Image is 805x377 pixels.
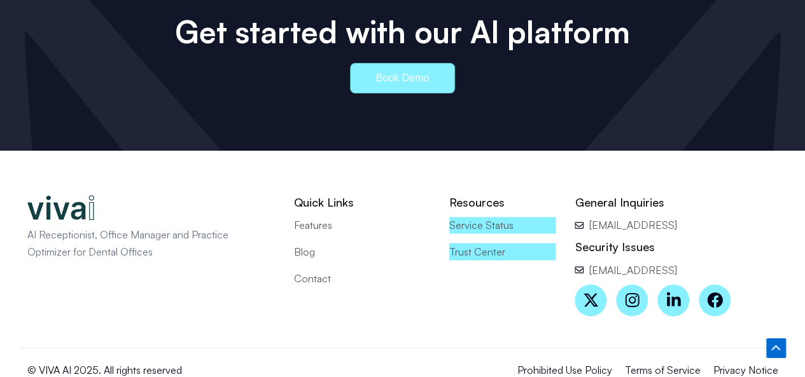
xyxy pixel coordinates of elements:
[294,243,315,259] span: Blog
[350,63,456,93] a: Book Demo
[294,243,430,259] a: Blog
[294,195,430,210] h2: Quick Links
[294,217,430,233] a: Features
[575,240,778,254] h2: Security Issues
[449,243,505,259] span: Trust Center
[294,270,430,286] a: Contact
[575,261,778,278] a: [EMAIL_ADDRESS]
[294,217,332,233] span: Features
[449,243,556,259] a: Trust Center
[449,217,514,233] span: Service Status
[142,13,664,50] h2: Get started with our Al platform
[294,270,331,286] span: Contact
[27,226,250,260] p: AI Receptionist, Office Manager and Practice Optimizer for Dental Offices
[376,73,430,83] span: Book Demo
[575,217,778,233] a: [EMAIL_ADDRESS]
[586,217,677,233] span: [EMAIL_ADDRESS]
[575,195,778,210] h2: General Inquiries
[586,261,677,278] span: [EMAIL_ADDRESS]
[449,195,556,210] h2: Resources
[449,217,556,233] a: Service Status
